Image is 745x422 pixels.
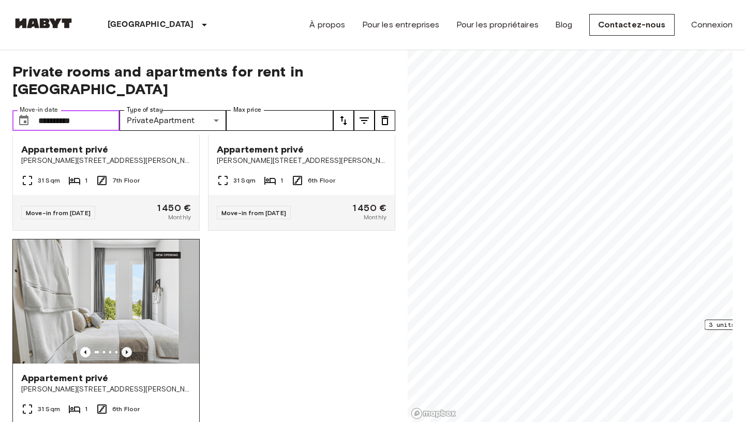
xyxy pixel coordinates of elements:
[21,384,191,395] span: [PERSON_NAME][STREET_ADDRESS][PERSON_NAME][PERSON_NAME]
[217,143,304,156] span: Appartement privé
[168,213,191,222] span: Monthly
[157,203,191,213] span: 1 450 €
[233,176,256,185] span: 31 Sqm
[691,19,733,31] a: Connexion
[38,404,60,414] span: 31 Sqm
[13,110,34,131] button: Choose date, selected date is 22 Sep 2025
[112,176,140,185] span: 7th Floor
[353,203,386,213] span: 1 450 €
[108,19,194,31] p: [GEOGRAPHIC_DATA]
[280,176,283,185] span: 1
[333,110,354,131] button: tune
[375,110,395,131] button: tune
[233,106,261,114] label: Max price
[127,106,163,114] label: Type of stay
[85,404,87,414] span: 1
[411,408,456,419] a: Mapbox logo
[555,19,573,31] a: Blog
[112,404,140,414] span: 6th Floor
[26,209,91,217] span: Move-in from [DATE]
[217,156,386,166] span: [PERSON_NAME][STREET_ADDRESS][PERSON_NAME][PERSON_NAME]
[20,106,58,114] label: Move-in date
[12,63,395,98] span: Private rooms and apartments for rent in [GEOGRAPHIC_DATA]
[122,347,132,357] button: Previous image
[308,176,335,185] span: 6th Floor
[120,110,227,131] div: PrivateApartment
[589,14,675,36] a: Contactez-nous
[21,143,109,156] span: Appartement privé
[80,347,91,357] button: Previous image
[456,19,539,31] a: Pour les propriétaires
[13,239,199,364] img: Marketing picture of unit ES-15-102-615-001
[354,110,375,131] button: tune
[221,209,286,217] span: Move-in from [DATE]
[364,213,386,222] span: Monthly
[12,18,74,28] img: Habyt
[21,156,191,166] span: [PERSON_NAME][STREET_ADDRESS][PERSON_NAME][PERSON_NAME]
[21,372,109,384] span: Appartement privé
[38,176,60,185] span: 31 Sqm
[85,176,87,185] span: 1
[362,19,440,31] a: Pour les entreprises
[309,19,345,31] a: À propos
